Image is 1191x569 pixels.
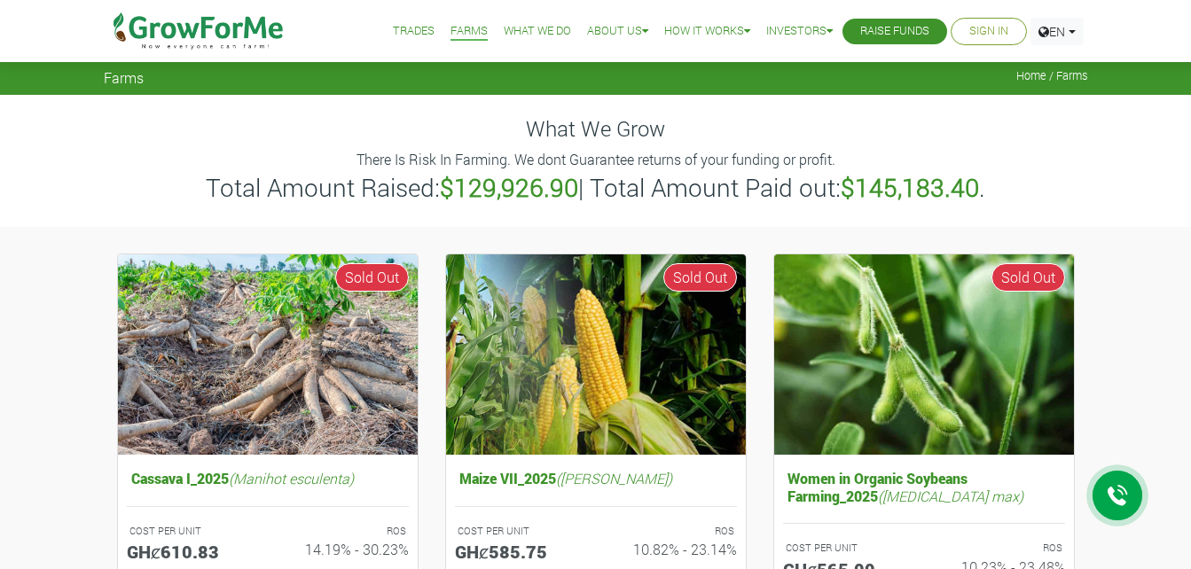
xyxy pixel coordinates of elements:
a: Investors [766,22,833,41]
a: How it Works [664,22,750,41]
b: $145,183.40 [841,171,979,204]
h5: GHȼ610.83 [127,541,255,562]
p: COST PER UNIT [458,524,580,539]
img: growforme image [118,254,418,456]
img: growforme image [446,254,746,456]
i: ([MEDICAL_DATA] max) [878,487,1023,505]
h6: 10.82% - 23.14% [609,541,737,557]
i: ([PERSON_NAME]) [556,469,672,487]
p: ROS [612,524,734,539]
a: Raise Funds [860,22,929,41]
p: COST PER UNIT [129,524,252,539]
a: Trades [393,22,435,41]
span: Sold Out [991,263,1065,292]
i: (Manihot esculenta) [229,469,354,487]
span: Sold Out [663,263,737,292]
a: Farms [451,22,488,41]
h6: 14.19% - 30.23% [281,541,409,557]
h5: Maize VII_2025 [455,465,737,491]
h5: GHȼ585.75 [455,541,583,562]
a: Sign In [969,22,1008,41]
h5: Women in Organic Soybeans Farming_2025 [783,465,1065,508]
p: ROS [284,524,406,539]
p: ROS [940,541,1062,556]
span: Farms [104,69,144,86]
a: About Us [587,22,648,41]
img: growforme image [774,254,1074,456]
span: Sold Out [335,263,409,292]
h3: Total Amount Raised: | Total Amount Paid out: . [106,173,1085,203]
h4: What We Grow [104,116,1088,142]
p: There Is Risk In Farming. We dont Guarantee returns of your funding or profit. [106,149,1085,170]
b: $129,926.90 [440,171,578,204]
h5: Cassava I_2025 [127,465,409,491]
a: EN [1030,18,1084,45]
span: Home / Farms [1016,69,1088,82]
p: COST PER UNIT [786,541,908,556]
a: What We Do [504,22,571,41]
